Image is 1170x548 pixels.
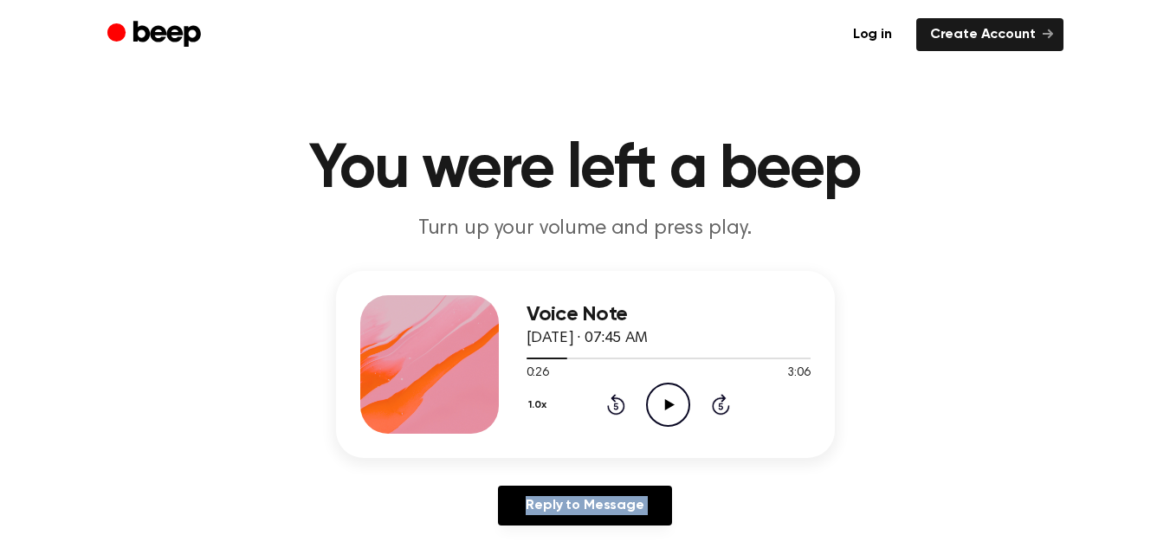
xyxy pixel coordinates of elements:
[498,486,671,525] a: Reply to Message
[253,215,918,243] p: Turn up your volume and press play.
[916,18,1063,51] a: Create Account
[839,18,906,51] a: Log in
[142,139,1029,201] h1: You were left a beep
[527,390,553,420] button: 1.0x
[527,303,811,326] h3: Voice Note
[107,18,205,52] a: Beep
[527,364,549,383] span: 0:26
[527,331,648,346] span: [DATE] · 07:45 AM
[787,364,810,383] span: 3:06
